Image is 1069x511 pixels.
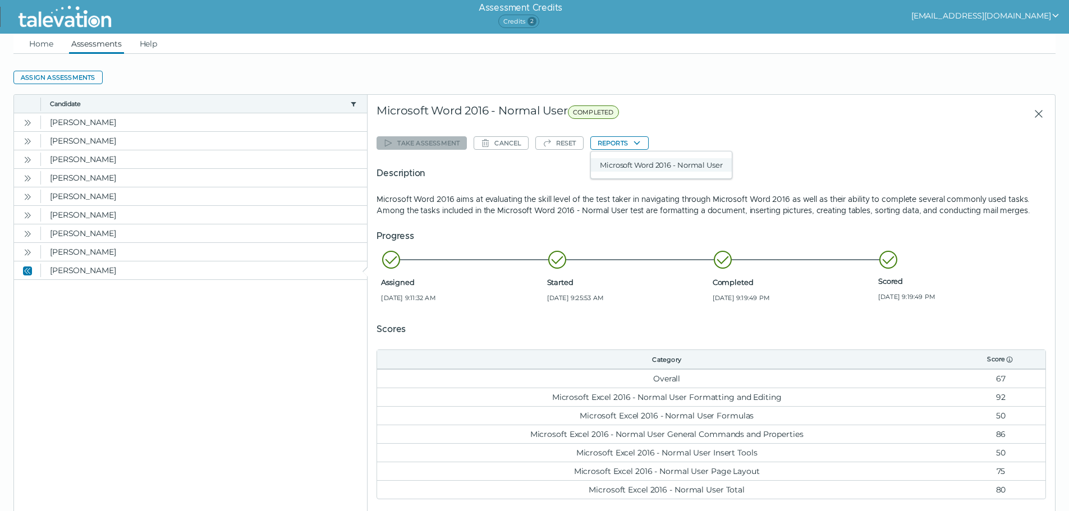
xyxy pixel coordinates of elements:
button: Close [21,264,34,277]
td: 92 [956,388,1045,406]
button: Open [21,227,34,240]
span: [DATE] 9:19:49 PM [713,293,874,302]
span: [DATE] 9:25:53 AM [547,293,708,302]
button: Open [21,208,34,222]
span: COMPLETED [568,105,619,119]
a: Assessments [69,34,124,54]
button: show user actions [911,9,1060,22]
h5: Progress [377,229,1046,243]
cds-icon: Open [23,229,32,238]
td: Microsoft Excel 2016 - Normal User Total [377,480,956,499]
div: Microsoft Word 2016 - Normal User [377,104,824,124]
a: Home [27,34,56,54]
h6: Assessment Credits [479,1,562,15]
span: 2 [527,17,536,26]
td: Overall [377,369,956,388]
cds-icon: Open [23,211,32,220]
clr-dg-cell: [PERSON_NAME] [41,169,367,187]
th: Score [956,350,1045,369]
td: Microsoft Excel 2016 - Normal User Page Layout [377,462,956,480]
button: Reports [590,136,649,150]
span: Credits [498,15,539,28]
button: Open [21,153,34,166]
cds-icon: Open [23,137,32,146]
td: 86 [956,425,1045,443]
p: Microsoft Word 2016 aims at evaluating the skill level of the test taker in navigating through Mi... [377,194,1046,216]
h5: Description [377,167,1046,180]
span: [DATE] 9:11:32 AM [381,293,542,302]
td: Microsoft Excel 2016 - Normal User Formulas [377,406,956,425]
td: 50 [956,406,1045,425]
td: Microsoft Excel 2016 - Normal User General Commands and Properties [377,425,956,443]
td: 75 [956,462,1045,480]
h5: Scores [377,323,1046,336]
td: 67 [956,369,1045,388]
button: Reset [535,136,584,150]
span: Assigned [381,278,542,287]
td: Microsoft Excel 2016 - Normal User Insert Tools [377,443,956,462]
a: Help [137,34,160,54]
button: candidate filter [349,99,358,108]
td: 80 [956,480,1045,499]
clr-dg-cell: [PERSON_NAME] [41,113,367,131]
button: Open [21,171,34,185]
button: Take assessment [377,136,467,150]
th: Category [377,350,956,369]
cds-icon: Open [23,118,32,127]
button: Assign assessments [13,71,103,84]
button: Close [1025,104,1046,124]
clr-dg-cell: [PERSON_NAME] [41,206,367,224]
button: Open [21,116,34,129]
cds-icon: Open [23,248,32,257]
button: Cancel [474,136,528,150]
button: Open [21,190,34,203]
clr-dg-cell: [PERSON_NAME] [41,132,367,150]
button: Open [21,134,34,148]
td: Microsoft Excel 2016 - Normal User Formatting and Editing [377,388,956,406]
button: Open [21,245,34,259]
clr-dg-cell: [PERSON_NAME] [41,243,367,261]
cds-icon: Open [23,174,32,183]
td: 50 [956,443,1045,462]
clr-dg-cell: [PERSON_NAME] [41,187,367,205]
span: Started [547,278,708,287]
span: Scored [878,277,1039,286]
cds-icon: Open [23,192,32,201]
span: Completed [713,278,874,287]
clr-dg-cell: [PERSON_NAME] [41,261,367,279]
cds-icon: Close [23,266,32,275]
button: Microsoft Word 2016 - Normal User [591,158,732,172]
span: [DATE] 9:19:49 PM [878,292,1039,301]
img: Talevation_Logo_Transparent_white.png [13,3,116,31]
button: Candidate [50,99,346,108]
clr-dg-cell: [PERSON_NAME] [41,224,367,242]
cds-icon: Open [23,155,32,164]
clr-dg-cell: [PERSON_NAME] [41,150,367,168]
